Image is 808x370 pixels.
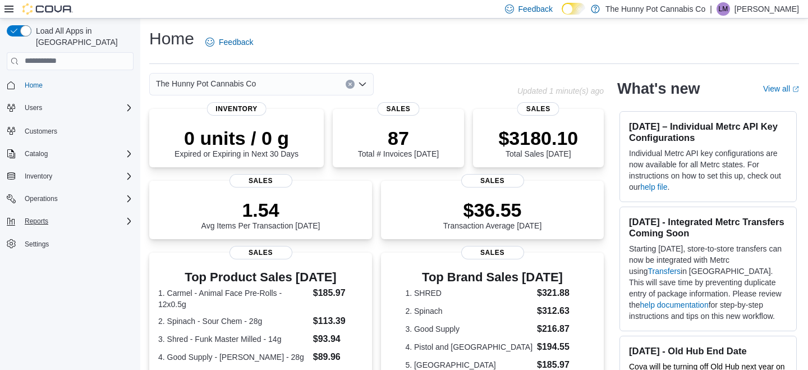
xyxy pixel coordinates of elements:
[562,3,585,15] input: Dark Mode
[20,147,52,161] button: Catalog
[175,127,299,158] div: Expired or Expiring in Next 30 Days
[358,127,439,158] div: Total # Invoices [DATE]
[20,101,47,115] button: Users
[629,243,787,322] p: Starting [DATE], store-to-store transfers can now be integrated with Metrc using in [GEOGRAPHIC_D...
[25,127,57,136] span: Customers
[20,192,134,205] span: Operations
[498,127,578,149] p: $3180.10
[313,286,363,300] dd: $185.97
[25,240,49,249] span: Settings
[20,124,134,138] span: Customers
[175,127,299,149] p: 0 units / 0 g
[605,2,705,16] p: The Hunny Pot Cannabis Co
[629,148,787,193] p: Individual Metrc API key configurations are now available for all Metrc states. For instructions ...
[498,127,578,158] div: Total Sales [DATE]
[2,191,138,207] button: Operations
[229,174,292,188] span: Sales
[518,3,553,15] span: Feedback
[20,125,62,138] a: Customers
[629,121,787,143] h3: [DATE] – Individual Metrc API Key Configurations
[229,246,292,259] span: Sales
[648,267,681,276] a: Transfers
[158,287,309,310] dt: 1. Carmel - Animal Face Pre-Rolls - 12x0.5g
[7,72,134,281] nav: Complex example
[405,323,532,335] dt: 3. Good Supply
[405,287,532,299] dt: 1. SHRED
[201,31,258,53] a: Feedback
[2,236,138,252] button: Settings
[158,334,309,345] dt: 3. Shred - Funk Master Milled - 14g
[2,100,138,116] button: Users
[20,214,53,228] button: Reports
[792,86,799,93] svg: External link
[537,304,580,318] dd: $312.63
[20,170,134,183] span: Inventory
[537,340,580,354] dd: $194.55
[358,127,439,149] p: 87
[443,199,542,221] p: $36.55
[2,146,138,162] button: Catalog
[25,194,58,203] span: Operations
[201,199,320,221] p: 1.54
[629,345,787,357] h3: [DATE] - Old Hub End Date
[443,199,542,230] div: Transaction Average [DATE]
[20,192,62,205] button: Operations
[358,80,367,89] button: Open list of options
[158,271,363,284] h3: Top Product Sales [DATE]
[31,25,134,48] span: Load All Apps in [GEOGRAPHIC_DATA]
[617,80,700,98] h2: What's new
[20,147,134,161] span: Catalog
[719,2,728,16] span: LM
[537,286,580,300] dd: $321.88
[219,36,253,48] span: Feedback
[313,332,363,346] dd: $93.94
[640,182,667,191] a: help file
[313,350,363,364] dd: $89.96
[313,314,363,328] dd: $113.39
[2,213,138,229] button: Reports
[517,102,559,116] span: Sales
[710,2,712,16] p: |
[20,170,57,183] button: Inventory
[158,351,309,363] dt: 4. Good Supply - [PERSON_NAME] - 28g
[25,81,43,90] span: Home
[22,3,73,15] img: Cova
[717,2,730,16] div: Logan Marston
[734,2,799,16] p: [PERSON_NAME]
[20,101,134,115] span: Users
[517,86,604,95] p: Updated 1 minute(s) ago
[461,246,524,259] span: Sales
[405,341,532,353] dt: 4. Pistol and [GEOGRAPHIC_DATA]
[629,216,787,239] h3: [DATE] - Integrated Metrc Transfers Coming Soon
[158,316,309,327] dt: 2. Spinach - Sour Chem - 28g
[2,168,138,184] button: Inventory
[25,103,42,112] span: Users
[201,199,320,230] div: Avg Items Per Transaction [DATE]
[20,78,134,92] span: Home
[20,237,134,251] span: Settings
[25,217,48,226] span: Reports
[763,84,799,93] a: View allExternal link
[461,174,524,188] span: Sales
[149,28,194,50] h1: Home
[640,300,708,309] a: help documentation
[25,172,52,181] span: Inventory
[156,77,256,90] span: The Hunny Pot Cannabis Co
[405,271,579,284] h3: Top Brand Sales [DATE]
[537,322,580,336] dd: $216.87
[2,122,138,139] button: Customers
[2,77,138,93] button: Home
[20,237,53,251] a: Settings
[377,102,419,116] span: Sales
[206,102,267,116] span: Inventory
[20,79,47,92] a: Home
[20,214,134,228] span: Reports
[25,149,48,158] span: Catalog
[346,80,355,89] button: Clear input
[405,305,532,317] dt: 2. Spinach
